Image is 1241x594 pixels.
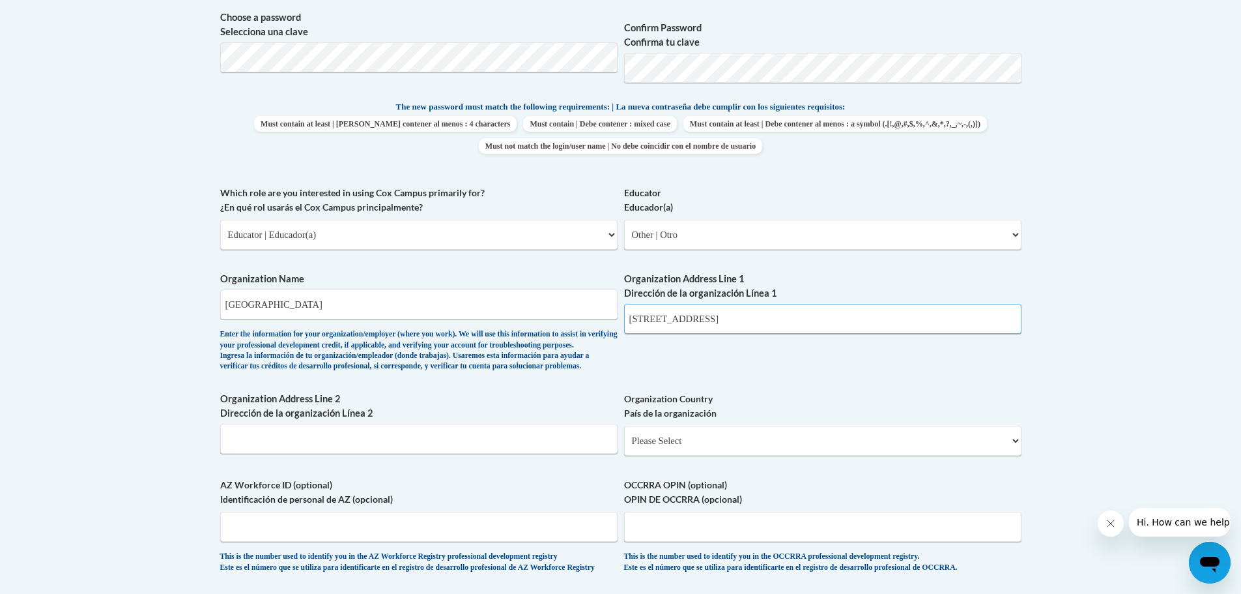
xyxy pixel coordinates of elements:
[523,116,676,132] span: Must contain | Debe contener : mixed case
[220,290,618,319] input: Metadata input
[624,552,1021,573] div: This is the number used to identify you in the OCCRRA professional development registry. Este es ...
[1129,508,1231,537] iframe: Message from company
[1098,511,1124,537] iframe: Close message
[624,392,1021,421] label: Organization Country País de la organización
[624,478,1021,507] label: OCCRRA OPIN (optional) OPIN DE OCCRRA (opcional)
[220,392,618,421] label: Organization Address Line 2 Dirección de la organización Línea 2
[624,272,1021,301] label: Organization Address Line 1 Dirección de la organización Línea 1
[624,21,1021,50] label: Confirm Password Confirma tu clave
[220,552,618,573] div: This is the number used to identify you in the AZ Workforce Registry professional development reg...
[624,304,1021,334] input: Metadata input
[220,272,618,286] label: Organization Name
[8,9,106,20] span: Hi. How can we help?
[220,478,618,507] label: AZ Workforce ID (optional) Identificación de personal de AZ (opcional)
[254,116,517,132] span: Must contain at least | [PERSON_NAME] contener al menos : 4 characters
[624,186,1021,215] label: Educator Educador(a)
[220,424,618,454] input: Metadata input
[220,186,618,215] label: Which role are you interested in using Cox Campus primarily for? ¿En qué rol usarás el Cox Campus...
[220,329,618,372] div: Enter the information for your organization/employer (where you work). We will use this informati...
[479,138,762,154] span: Must not match the login/user name | No debe coincidir con el nombre de usuario
[1189,542,1231,584] iframe: Button to launch messaging window
[220,10,618,39] label: Choose a password Selecciona una clave
[683,116,987,132] span: Must contain at least | Debe contener al menos : a symbol (.[!,@,#,$,%,^,&,*,?,_,~,-,(,)])
[396,101,846,113] span: The new password must match the following requirements: | La nueva contraseña debe cumplir con lo...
